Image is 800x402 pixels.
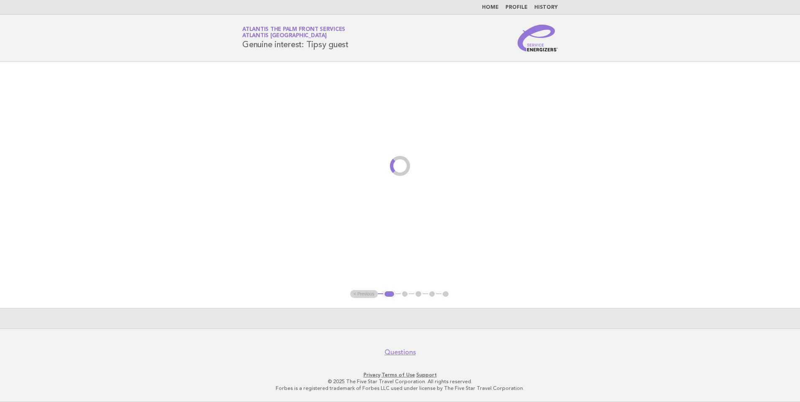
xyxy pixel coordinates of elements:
a: Support [416,372,437,378]
a: History [534,5,558,10]
p: · · [144,371,656,378]
h1: Genuine interest: Tipsy guest [242,27,349,49]
a: Profile [505,5,528,10]
p: © 2025 The Five Star Travel Corporation. All rights reserved. [144,378,656,385]
a: Atlantis The Palm Front ServicesAtlantis [GEOGRAPHIC_DATA] [242,27,345,38]
a: Terms of Use [382,372,415,378]
a: Privacy [364,372,380,378]
span: Atlantis [GEOGRAPHIC_DATA] [242,33,327,39]
img: Service Energizers [518,25,558,51]
a: Home [482,5,499,10]
p: Forbes is a registered trademark of Forbes LLC used under license by The Five Star Travel Corpora... [144,385,656,392]
a: Questions [385,348,416,356]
